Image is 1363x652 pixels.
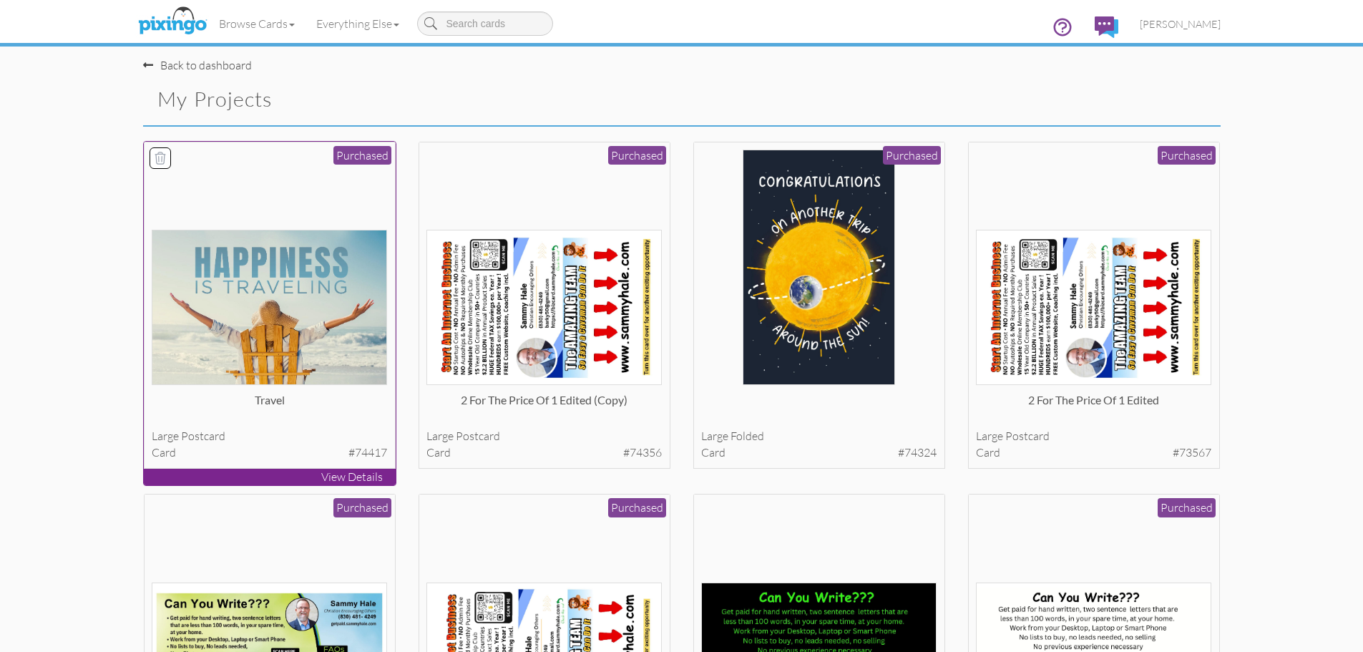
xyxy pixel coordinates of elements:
[152,444,387,461] div: card
[701,429,728,443] span: large
[208,6,306,42] a: Browse Cards
[1005,429,1050,443] span: postcard
[608,146,666,165] div: Purchased
[135,4,210,39] img: pixingo logo
[306,6,410,42] a: Everything Else
[157,88,657,111] h2: My Projects
[426,392,662,421] div: 2 for the price of 1 Edited (copy)
[1158,146,1216,165] div: Purchased
[743,150,894,385] img: 134270-1-1753986105860-815808dca0a317e9-qa.jpg
[152,230,387,385] img: 134496-1-1755628763923-be200074b8770390-qa.jpg
[608,498,666,517] div: Purchased
[426,444,662,461] div: card
[883,146,941,165] div: Purchased
[976,429,1003,443] span: large
[181,429,225,443] span: postcard
[456,429,500,443] span: postcard
[426,429,454,443] span: large
[976,230,1211,385] img: 132654-1-1750059628233-a76ee2414b8b54e9-qa.jpg
[1140,18,1221,30] span: [PERSON_NAME]
[976,392,1211,421] div: 2 for the price of 1 Edited
[152,429,179,443] span: large
[152,392,387,421] div: Travel
[348,444,387,461] span: #74417
[898,444,937,461] span: #74324
[731,429,764,443] span: folded
[333,146,391,165] div: Purchased
[333,498,391,517] div: Purchased
[1158,498,1216,517] div: Purchased
[1173,444,1211,461] span: #73567
[1095,16,1118,38] img: comments.svg
[143,58,252,72] a: Back to dashboard
[417,11,553,36] input: Search cards
[701,444,937,461] div: card
[426,230,662,385] img: 134310-1-1754032600956-3137f927de867156-qa.jpg
[976,444,1211,461] div: card
[144,469,396,485] p: View Details
[1129,6,1231,42] a: [PERSON_NAME]
[623,444,662,461] span: #74356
